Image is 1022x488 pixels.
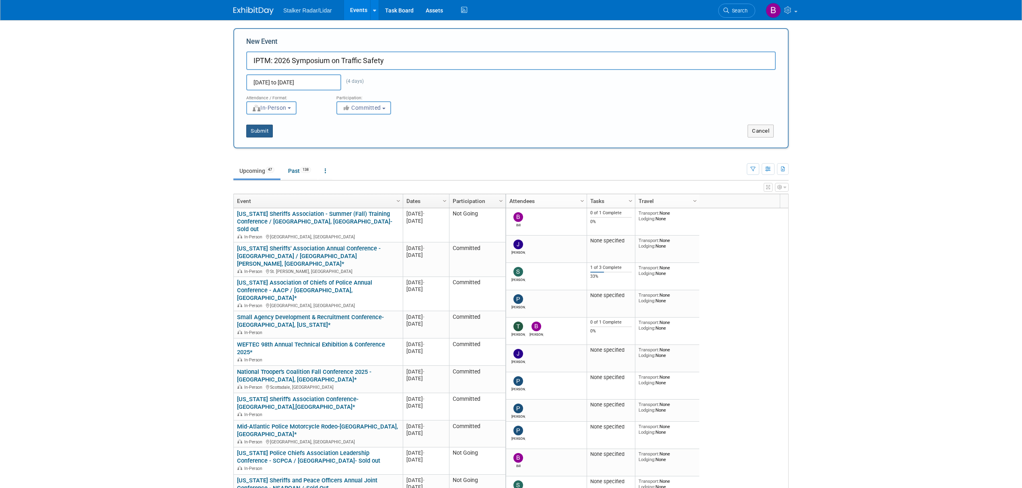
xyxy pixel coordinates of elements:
[449,393,505,420] td: Committed
[237,233,399,240] div: [GEOGRAPHIC_DATA], [GEOGRAPHIC_DATA]
[406,210,445,217] div: [DATE]
[498,198,504,204] span: Column Settings
[237,245,381,267] a: [US_STATE] Sheriffs' Association Annual Conference - [GEOGRAPHIC_DATA] / [GEOGRAPHIC_DATA][PERSON...
[511,304,525,309] div: Peter Bauer
[639,424,659,429] span: Transport:
[406,279,445,286] div: [DATE]
[590,328,632,334] div: 0%
[406,194,444,208] a: Dates
[513,426,523,435] img: Patrick Fagan
[406,314,445,320] div: [DATE]
[423,396,424,402] span: -
[639,265,696,277] div: None None
[252,105,286,111] span: In-Person
[237,341,385,356] a: WEFTEC 98th Annual Technical Exhibition & Conference 2025*
[237,330,242,334] img: In-Person Event
[244,303,265,308] span: In-Person
[423,314,424,320] span: -
[639,292,659,298] span: Transport:
[282,163,317,178] a: Past138
[237,368,371,383] a: National Trooper's Coalition Fall Conference 2025 - [GEOGRAPHIC_DATA], [GEOGRAPHIC_DATA]*
[513,240,523,249] img: Joe Bartels
[639,194,694,208] a: Travel
[590,274,632,279] div: 33%
[244,466,265,471] span: In-Person
[578,194,587,206] a: Column Settings
[449,338,505,366] td: Committed
[639,424,696,435] div: None None
[246,90,324,101] div: Attendance / Format:
[341,78,364,84] span: (4 days)
[406,217,445,224] div: [DATE]
[513,376,523,386] img: Peter Bauer
[509,194,581,208] a: Attendees
[423,477,424,483] span: -
[406,456,445,463] div: [DATE]
[406,430,445,437] div: [DATE]
[237,439,242,443] img: In-Person Event
[423,369,424,375] span: -
[691,194,700,206] a: Column Settings
[639,298,655,303] span: Lodging:
[453,194,500,208] a: Participation
[513,322,523,331] img: Tommy Yates
[449,277,505,311] td: Committed
[639,353,655,358] span: Lodging:
[233,7,274,15] img: ExhibitDay
[336,101,391,115] button: Committed
[511,413,525,418] div: Patrick Fagan
[441,198,448,204] span: Column Settings
[627,198,634,204] span: Column Settings
[406,286,445,293] div: [DATE]
[266,167,274,173] span: 47
[511,359,525,364] div: Joe Bartels
[406,375,445,382] div: [DATE]
[590,194,630,208] a: Tasks
[406,320,445,327] div: [DATE]
[449,311,505,338] td: Committed
[246,74,341,90] input: Start Date - End Date
[639,292,696,304] div: None None
[406,252,445,258] div: [DATE]
[237,268,399,275] div: St. [PERSON_NAME], [GEOGRAPHIC_DATA]
[513,453,523,463] img: Bill Johnson
[639,478,659,484] span: Transport:
[692,198,698,204] span: Column Settings
[639,457,655,462] span: Lodging:
[639,347,659,353] span: Transport:
[511,435,525,441] div: Patrick Fagan
[639,320,696,331] div: None None
[639,402,696,413] div: None None
[639,320,659,325] span: Transport:
[237,449,380,464] a: [US_STATE] Police Chiefs Association Leadership Conference - SCPCA / [GEOGRAPHIC_DATA]- Sold out
[639,238,659,243] span: Transport:
[590,424,632,430] div: None specified
[237,194,398,208] a: Event
[244,357,265,363] span: In-Person
[237,412,242,416] img: In-Person Event
[511,277,525,282] div: Stephen Barlag
[513,212,523,222] img: Bill Johnson
[639,402,659,407] span: Transport:
[449,420,505,447] td: Committed
[406,396,445,402] div: [DATE]
[237,302,399,309] div: [GEOGRAPHIC_DATA], [GEOGRAPHIC_DATA]
[639,347,696,359] div: None None
[244,412,265,417] span: In-Person
[590,402,632,408] div: None specified
[395,198,402,204] span: Column Settings
[590,320,632,325] div: 0 of 1 Complete
[639,407,655,413] span: Lodging:
[590,451,632,457] div: None specified
[237,438,399,445] div: [GEOGRAPHIC_DATA], [GEOGRAPHIC_DATA]
[237,357,242,361] img: In-Person Event
[590,478,632,485] div: None specified
[237,383,399,390] div: Scottsdale, [GEOGRAPHIC_DATA]
[639,451,696,463] div: None None
[639,374,659,380] span: Transport:
[237,385,242,389] img: In-Person Event
[511,463,525,468] div: Bill Johnson
[423,450,424,456] span: -
[511,386,525,391] div: Peter Bauer
[246,125,273,137] button: Submit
